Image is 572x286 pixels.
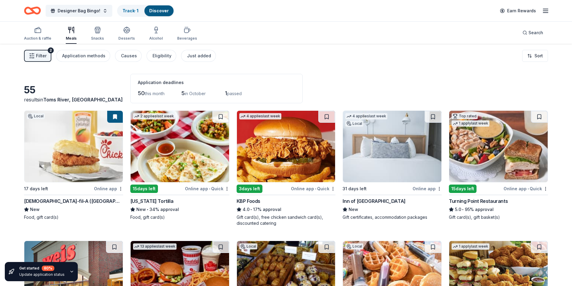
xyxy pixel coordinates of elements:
[452,243,489,250] div: 1 apply last week
[24,185,48,192] div: 17 days left
[147,50,176,62] button: Eligibility
[237,185,262,193] div: 3 days left
[118,36,135,41] div: Desserts
[449,185,477,193] div: 15 days left
[42,266,54,271] div: 80 %
[94,185,123,192] div: Online app
[130,197,173,205] div: [US_STATE] Tortilla
[449,206,548,213] div: 95% approval
[130,214,229,220] div: Food, gift card(s)
[343,185,367,192] div: 31 days left
[24,84,123,96] div: 55
[181,50,216,62] button: Just added
[343,111,441,182] img: Image for Inn of Cape May
[19,266,65,271] div: Get started
[462,207,464,212] span: •
[123,8,138,13] a: Track· 1
[115,50,142,62] button: Causes
[117,5,174,17] button: Track· 1Discover
[452,113,478,119] div: Top rated
[239,113,281,119] div: 4 applies last week
[343,197,405,205] div: Inn of [GEOGRAPHIC_DATA]
[452,120,489,127] div: 1 apply last week
[345,113,387,119] div: 4 applies last week
[133,243,177,250] div: 13 applies last week
[145,91,165,96] span: this month
[518,27,548,39] button: Search
[534,52,543,59] span: Sort
[118,24,135,44] button: Desserts
[66,36,77,41] div: Meals
[24,4,41,18] a: Home
[237,214,336,226] div: Gift card(s), free chicken sandwich card(s), discounted catering
[225,90,227,96] span: 1
[62,52,105,59] div: Application methods
[185,185,229,192] div: Online app Quick
[522,50,548,62] button: Sort
[187,52,211,59] div: Just added
[130,185,158,193] div: 15 days left
[58,7,100,14] span: Designer Bag Bingo!
[46,5,112,17] button: Designer Bag Bingo!
[239,243,257,249] div: Local
[91,24,104,44] button: Snacks
[24,197,123,205] div: [DEMOGRAPHIC_DATA]-fil-A ([GEOGRAPHIC_DATA])
[131,111,229,182] img: Image for California Tortilla
[121,52,137,59] div: Causes
[449,110,548,220] a: Image for Turning Point RestaurantsTop rated1 applylast week15days leftOnline app•QuickTurning Po...
[227,91,242,96] span: passed
[250,207,252,212] span: •
[237,111,335,182] img: Image for KBP Foods
[449,214,548,220] div: Gift card(s), gift basket(s)
[237,110,336,226] a: Image for KBP Foods4 applieslast week3days leftOnline app•QuickKBP Foods4.0•17% approvalGift card...
[66,24,77,44] button: Meals
[147,207,148,212] span: •
[528,29,543,36] span: Search
[345,243,363,249] div: Local
[177,24,197,44] button: Beverages
[91,36,104,41] div: Snacks
[27,113,45,119] div: Local
[209,186,210,191] span: •
[24,24,51,44] button: Auction & raffle
[36,52,47,59] span: Filter
[24,96,123,103] div: results
[136,206,146,213] span: New
[185,91,206,96] span: in October
[138,79,295,86] div: Application deadlines
[504,185,548,192] div: Online app Quick
[130,110,229,220] a: Image for California Tortilla2 applieslast week15days leftOnline app•Quick[US_STATE] TortillaNew•...
[237,197,260,205] div: KBP Foods
[349,206,358,213] span: New
[177,36,197,41] div: Beverages
[528,186,529,191] span: •
[24,36,51,41] div: Auction & raffle
[237,206,336,213] div: 17% approval
[43,97,123,103] span: Toms River, [GEOGRAPHIC_DATA]
[133,113,175,119] div: 2 applies last week
[455,206,461,213] span: 5.0
[243,206,250,213] span: 4.0
[449,197,508,205] div: Turning Point Restaurants
[24,50,51,62] button: Filter2
[19,272,65,277] div: Update application status
[291,185,335,192] div: Online app Quick
[345,121,363,127] div: Local
[149,24,163,44] button: Alcohol
[24,111,123,182] img: Image for Chick-fil-A (Brick Township)
[56,50,110,62] button: Application methods
[130,206,229,213] div: 34% approval
[343,110,442,220] a: Image for Inn of Cape May4 applieslast weekLocal31 days leftOnline appInn of [GEOGRAPHIC_DATA]New...
[449,111,548,182] img: Image for Turning Point Restaurants
[24,214,123,220] div: Food, gift card(s)
[413,185,442,192] div: Online app
[138,90,145,96] span: 50
[496,5,540,16] a: Earn Rewards
[153,52,171,59] div: Eligibility
[39,97,123,103] span: in
[30,206,40,213] span: New
[149,8,169,13] a: Discover
[149,36,163,41] div: Alcohol
[48,47,54,53] div: 2
[181,90,185,96] span: 5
